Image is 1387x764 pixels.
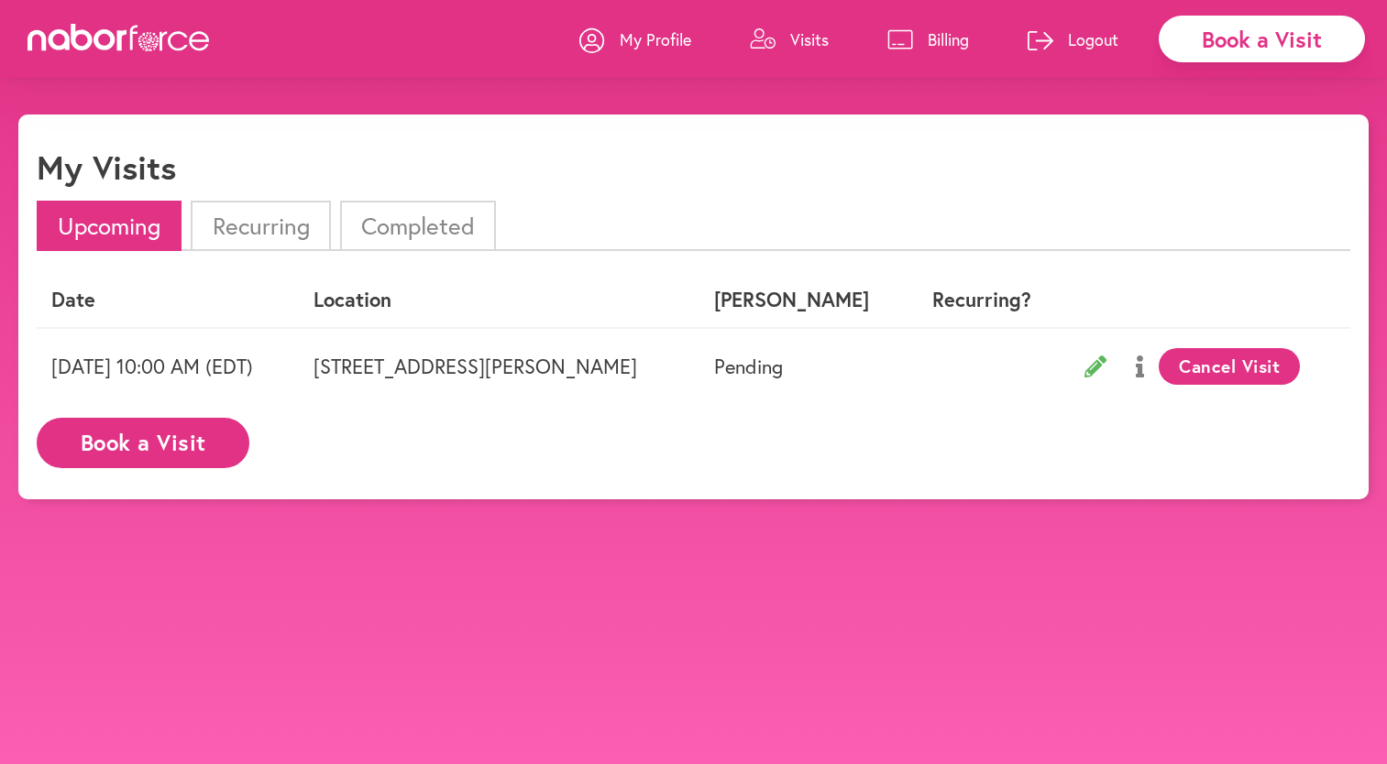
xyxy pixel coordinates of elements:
[1159,348,1301,385] button: Cancel Visit
[909,273,1055,327] th: Recurring?
[928,28,969,50] p: Billing
[37,273,299,327] th: Date
[620,28,691,50] p: My Profile
[887,12,969,67] a: Billing
[1068,28,1118,50] p: Logout
[37,201,182,251] li: Upcoming
[1028,12,1118,67] a: Logout
[750,12,829,67] a: Visits
[579,12,691,67] a: My Profile
[299,328,699,404] td: [STREET_ADDRESS][PERSON_NAME]
[340,201,496,251] li: Completed
[37,328,299,404] td: [DATE] 10:00 AM (EDT)
[699,273,908,327] th: [PERSON_NAME]
[699,328,908,404] td: Pending
[37,418,249,468] button: Book a Visit
[37,147,176,187] h1: My Visits
[299,273,699,327] th: Location
[37,431,249,449] a: Book a Visit
[191,201,330,251] li: Recurring
[1159,16,1365,62] div: Book a Visit
[790,28,829,50] p: Visits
